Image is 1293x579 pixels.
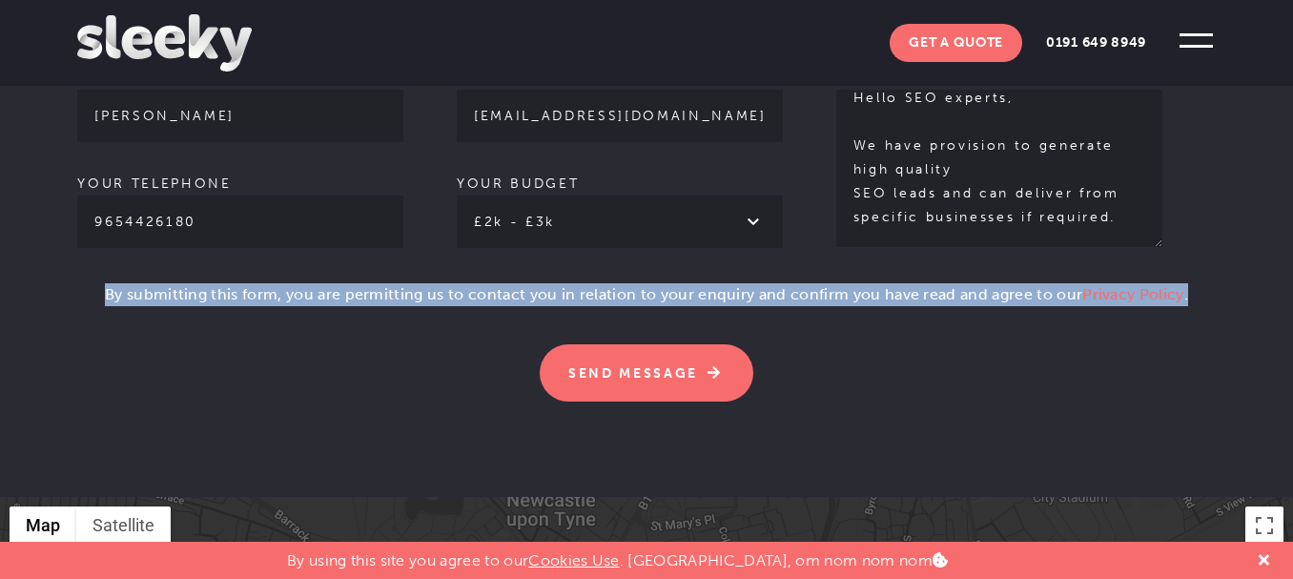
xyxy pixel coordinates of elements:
[1245,507,1283,545] button: Toggle fullscreen view
[457,176,783,230] label: Your budget
[77,196,403,248] input: Your telephone
[457,196,783,248] select: Your budget
[1082,285,1183,303] a: Privacy Policy
[457,90,783,142] input: Your email
[836,90,1162,247] textarea: Your message
[77,283,1215,321] p: By submitting this form, you are permitting us to contact you in relation to your enquiry and con...
[457,70,783,124] label: Your email
[540,344,753,402] input: Send Message
[890,24,1022,62] a: Get A Quote
[836,70,1162,279] label: Your message
[77,90,403,142] input: Your name
[77,176,403,230] label: Your telephone
[77,70,403,124] label: Your name
[77,14,251,72] img: Sleeky Web Design Newcastle
[528,551,620,569] a: Cookies Use
[1027,24,1165,62] a: 0191 649 8949
[287,542,948,569] p: By using this site you agree to our . [GEOGRAPHIC_DATA], om nom nom nom
[76,507,171,545] button: Show satellite imagery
